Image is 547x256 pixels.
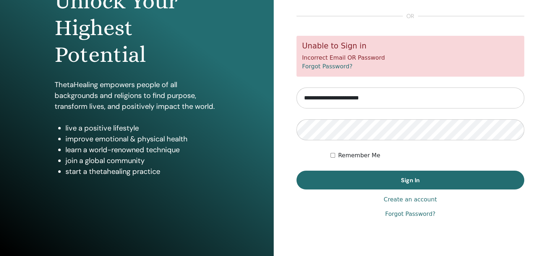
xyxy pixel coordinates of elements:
[384,195,437,204] a: Create an account
[65,144,219,155] li: learn a world-renowned technique
[302,42,519,51] h5: Unable to Sign in
[65,133,219,144] li: improve emotional & physical health
[338,151,380,160] label: Remember Me
[65,155,219,166] li: join a global community
[401,176,420,184] span: Sign In
[65,166,219,177] li: start a thetahealing practice
[296,171,525,189] button: Sign In
[330,151,524,160] div: Keep me authenticated indefinitely or until I manually logout
[296,36,525,77] div: Incorrect Email OR Password
[385,210,435,218] a: Forgot Password?
[55,79,219,112] p: ThetaHealing empowers people of all backgrounds and religions to find purpose, transform lives, a...
[302,63,352,70] a: Forgot Password?
[65,123,219,133] li: live a positive lifestyle
[403,12,418,21] span: or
